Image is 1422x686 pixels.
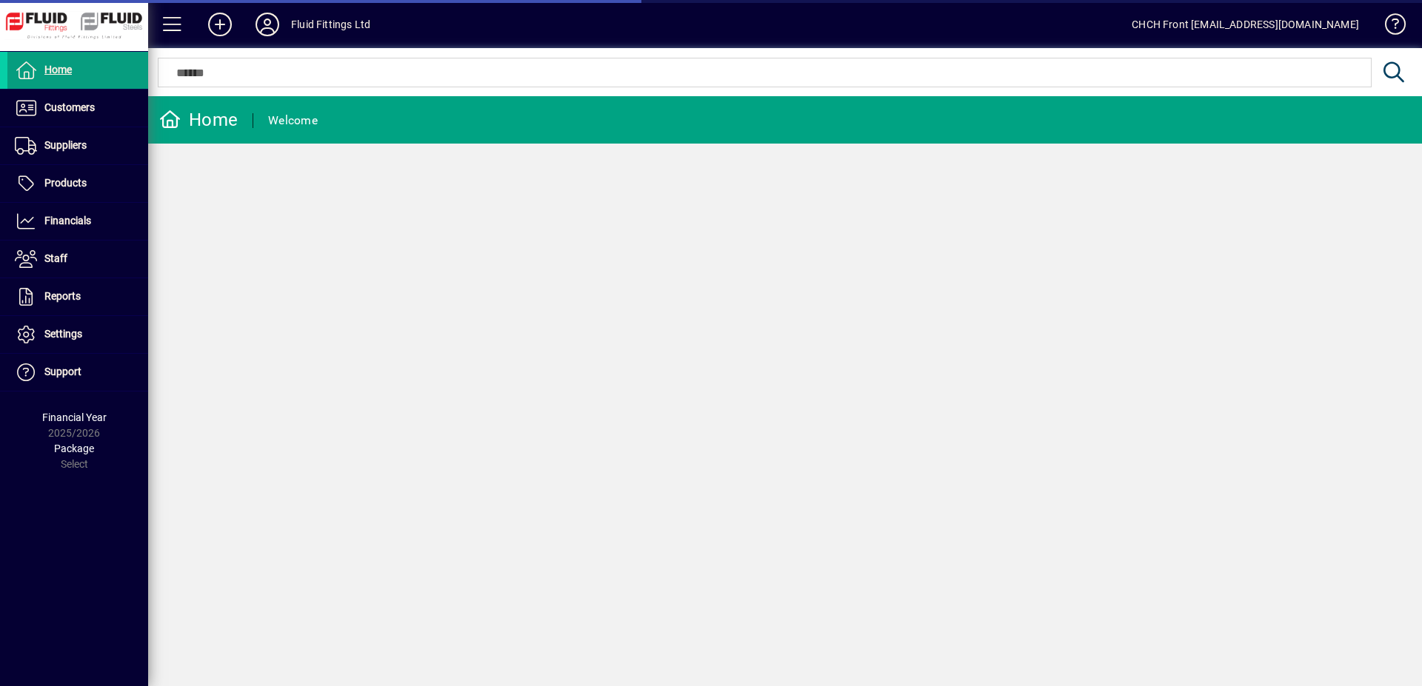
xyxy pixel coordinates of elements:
a: Settings [7,316,148,353]
span: Staff [44,252,67,264]
a: Suppliers [7,127,148,164]
button: Profile [244,11,291,38]
div: Welcome [268,109,318,132]
a: Support [7,354,148,391]
span: Settings [44,328,82,340]
span: Financial Year [42,411,107,423]
span: Package [54,443,94,454]
span: Reports [44,290,81,302]
span: Home [44,64,72,75]
div: Fluid Fittings Ltd [291,13,370,36]
a: Products [7,165,148,202]
div: CHCH Front [EMAIL_ADDRESS][DOMAIN_NAME] [1132,13,1359,36]
button: Add [196,11,244,38]
a: Knowledge Base [1374,3,1403,51]
div: Home [159,108,238,132]
span: Suppliers [44,139,87,151]
a: Reports [7,278,148,315]
span: Support [44,366,81,377]
a: Staff [7,241,148,278]
a: Customers [7,90,148,127]
a: Financials [7,203,148,240]
span: Financials [44,215,91,226]
span: Customers [44,101,95,113]
span: Products [44,177,87,189]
